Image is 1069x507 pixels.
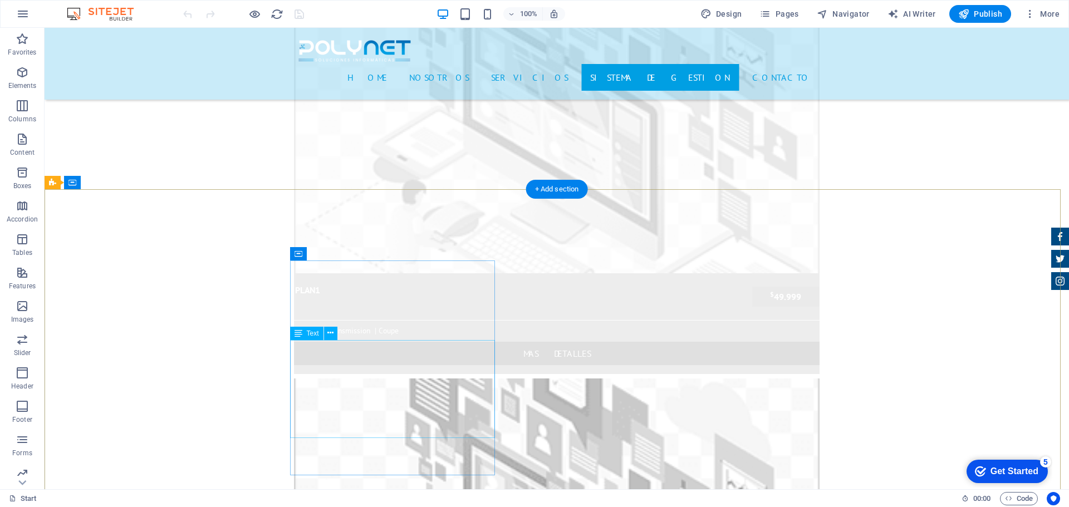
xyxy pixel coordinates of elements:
i: Reload page [271,8,283,21]
i: On resize automatically adjust zoom level to fit chosen device. [549,9,559,19]
button: AI Writer [883,5,940,23]
img: Editor Logo [64,7,148,21]
button: Click here to leave preview mode and continue editing [248,7,261,21]
p: Accordion [7,215,38,224]
p: Elements [8,81,37,90]
span: Pages [759,8,798,19]
span: : [981,494,983,503]
p: Favorites [8,48,36,57]
span: More [1024,8,1060,19]
p: Footer [12,415,32,424]
h6: 100% [520,7,538,21]
p: Features [9,282,36,291]
button: More [1020,5,1064,23]
span: AI Writer [887,8,936,19]
button: Pages [755,5,803,23]
div: + Add section [526,180,588,199]
span: Text [307,330,319,337]
button: 100% [503,7,543,21]
button: Code [1000,492,1038,505]
span: Publish [958,8,1002,19]
p: Content [10,148,35,157]
h6: Session time [962,492,991,505]
p: Slider [14,348,31,357]
p: Tables [12,248,32,257]
p: Header [11,382,33,391]
span: Design [700,8,742,19]
p: Forms [12,449,32,457]
div: Get Started [33,12,81,22]
button: Navigator [812,5,874,23]
span: Code [1005,492,1033,505]
button: Design [696,5,747,23]
p: Columns [8,115,36,124]
span: Navigator [817,8,870,19]
a: Click to cancel selection. Double-click to open Pages [9,492,37,505]
button: Usercentrics [1047,492,1060,505]
button: Publish [949,5,1011,23]
button: reload [270,7,283,21]
div: Get Started 5 items remaining, 0% complete [9,6,90,29]
span: 00 00 [973,492,990,505]
p: Images [11,315,34,324]
div: 5 [82,2,94,13]
p: Boxes [13,181,32,190]
div: Design (Ctrl+Alt+Y) [696,5,747,23]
